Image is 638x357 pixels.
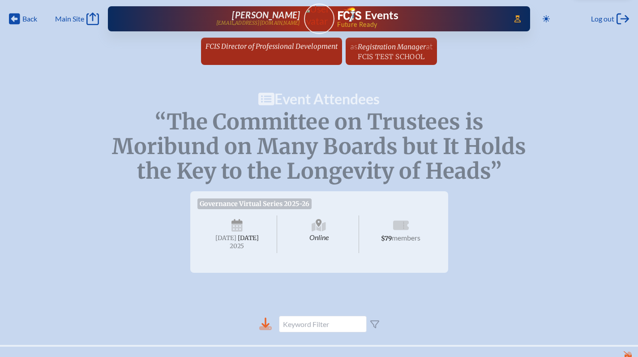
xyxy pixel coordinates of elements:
[112,108,526,185] span: “The Committee on Trustees is Moribund on Many Boards but It Holds the Key to the Longevity of He...
[197,198,312,209] span: Governance Virtual Series 2025-26
[22,14,37,23] span: Back
[232,9,300,20] span: [PERSON_NAME]
[216,20,300,26] p: [EMAIL_ADDRESS][DOMAIN_NAME]
[215,234,236,242] span: [DATE]
[55,13,99,25] a: Main Site
[338,7,398,23] a: FCIS LogoEvents
[202,38,341,55] a: FCIS Director of Professional Development
[300,3,338,27] img: User Avatar
[338,7,361,22] img: Florida Council of Independent Schools
[591,14,614,23] span: Log out
[381,235,392,242] span: $79
[205,243,270,249] span: 2025
[365,10,398,21] h1: Events
[259,318,272,331] div: Download to CSV
[337,22,501,28] span: Future Ready
[350,41,358,51] span: as
[279,316,367,332] input: Keyword Filter
[279,215,359,253] span: Online
[426,41,432,51] span: at
[392,233,420,242] span: members
[358,52,424,61] span: FCIS Test School
[338,7,502,28] div: FCIS Events — Future ready
[347,38,436,65] a: asRegistration ManageratFCIS Test School
[206,42,338,51] span: FCIS Director of Professional Development
[358,43,426,51] span: Registration Manager
[304,4,334,34] a: User Avatar
[55,14,84,23] span: Main Site
[238,234,259,242] span: [DATE]
[137,10,300,28] a: [PERSON_NAME][EMAIL_ADDRESS][DOMAIN_NAME]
